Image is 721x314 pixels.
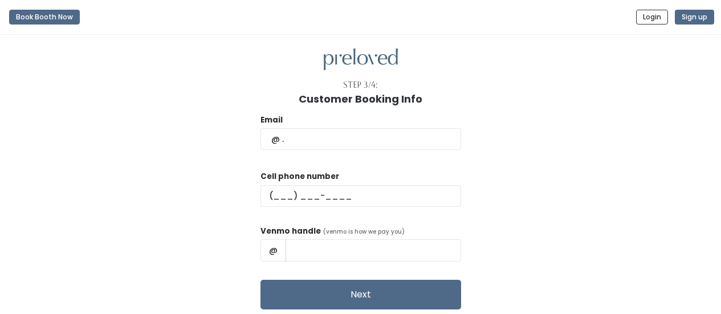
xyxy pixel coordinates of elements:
input: (___) ___-____ [260,185,461,207]
button: Sign up [675,10,714,25]
span: (venmo is how we pay you) [323,227,405,236]
label: Email [260,115,283,126]
span: @ [260,239,286,261]
a: Book Booth Now [9,5,80,30]
button: Book Booth Now [9,10,80,25]
h1: Customer Booking Info [299,93,422,105]
label: Cell phone number [260,171,339,182]
label: Venmo handle [260,226,321,237]
button: Next [260,280,461,309]
div: Step 3/4: [343,79,378,91]
img: preloved logo [324,48,398,71]
input: @ . [260,128,461,150]
button: Login [636,10,668,25]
